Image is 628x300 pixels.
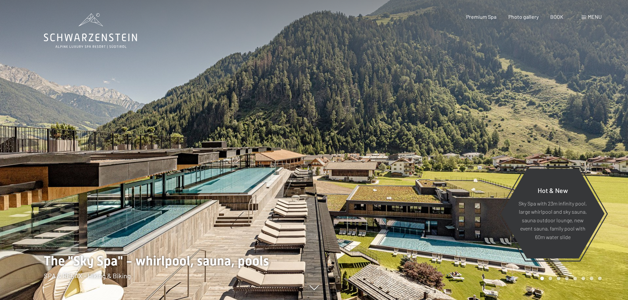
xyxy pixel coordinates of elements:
a: Premium Spa [466,14,496,20]
div: Carousel Page 5 [573,277,577,280]
a: BOOK [550,14,563,20]
div: Carousel Page 7 [590,277,593,280]
div: Carousel Page 3 [557,277,560,280]
font: Sky Spa with 23m infinity pool, large whirlpool and sky sauna, sauna outdoor lounge, new event sa... [519,200,587,240]
div: Carousel Page 6 [582,277,585,280]
a: Hot & New Sky Spa with 23m infinity pool, large whirlpool and sky sauna, sauna outdoor lounge, ne... [500,168,605,259]
a: Photo gallery [508,14,539,20]
font: Hot & New [538,186,568,194]
div: Carousel Page 4 [565,277,569,280]
div: Carousel Page 1 (Current Slide) [540,277,544,280]
div: Carousel Pagination [538,277,602,280]
div: Carousel Page 8 [598,277,602,280]
div: Carousel Page 2 [549,277,552,280]
font: menu [588,14,602,20]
